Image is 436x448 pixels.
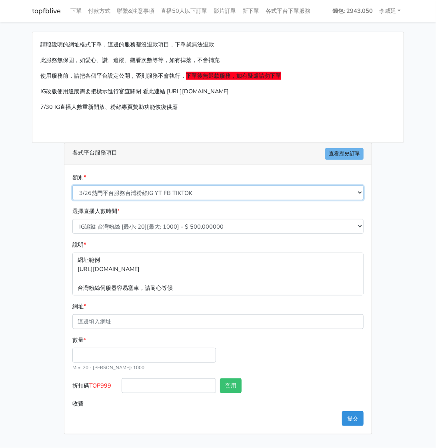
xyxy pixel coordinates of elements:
[114,3,158,19] a: 聯繫&注意事項
[72,240,86,249] label: 說明
[72,364,144,371] small: Min: 20 - [PERSON_NAME]: 1000
[40,102,396,112] p: 7/30 IG直播人數重新開放、粉絲專頁贊助功能恢復供應
[72,173,86,182] label: 類別
[72,207,120,216] label: 選擇直播人數時間
[64,143,372,165] div: 各式平台服務項目
[220,378,242,393] button: 套用
[186,72,281,80] span: 下單後無退款服務，如有疑慮請勿下單
[67,3,85,19] a: 下單
[85,3,114,19] a: 付款方式
[329,3,376,19] a: 錢包: 2943.050
[72,253,364,295] p: 網址範例 [URL][DOMAIN_NAME] 台灣粉絲伺服器容易塞車，請耐心等候
[332,7,373,15] strong: 錢包: 2943.050
[40,87,396,96] p: IG改版使用追蹤需要把標示進行審查關閉 看此連結 [URL][DOMAIN_NAME]
[239,3,262,19] a: 新下單
[72,314,364,329] input: 這邊填入網址
[72,302,86,311] label: 網址
[40,71,396,80] p: 使用服務前，請把各個平台設定公開，否則服務不會執行，
[210,3,239,19] a: 影片訂單
[376,3,404,19] a: 李威廷
[89,382,111,390] span: TOP999
[70,378,120,396] label: 折扣碼
[342,411,364,426] button: 提交
[70,396,120,411] label: 收費
[40,40,396,49] p: 請照說明的網址格式下單，這邊的服務都沒退款項目，下單就無法退款
[32,3,61,19] a: topfblive
[262,3,314,19] a: 各式平台下單服務
[325,148,364,160] a: 查看歷史訂單
[40,56,396,65] p: 此服務無保固，如愛心、讚、追蹤、觀看次數等等，如有掉落，不會補充
[158,3,210,19] a: 直播50人以下訂單
[72,335,86,345] label: 數量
